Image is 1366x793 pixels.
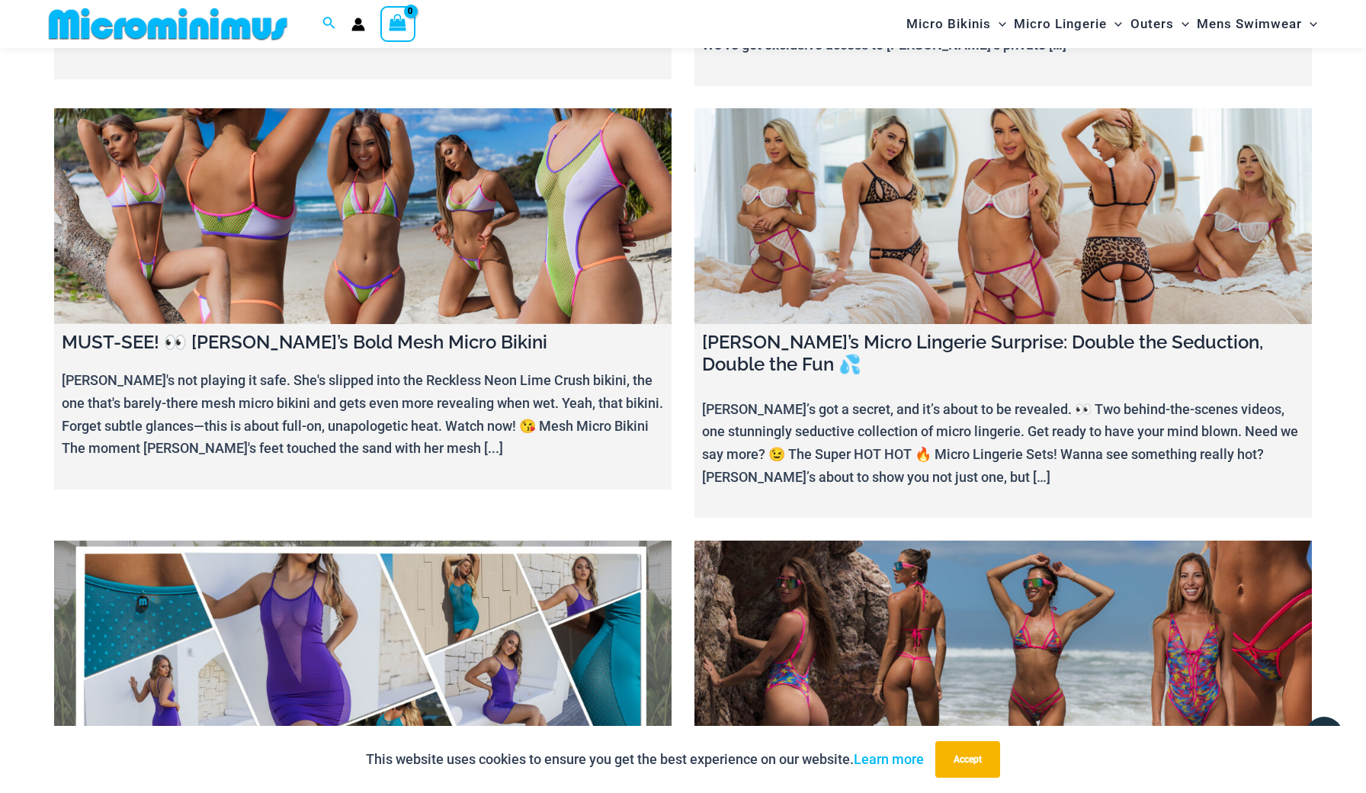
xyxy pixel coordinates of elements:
[1107,5,1122,43] span: Menu Toggle
[54,108,672,325] a: MUST-SEE! 👀 Jadey’s Bold Mesh Micro Bikini
[1197,5,1302,43] span: Mens Swimwear
[62,369,664,460] p: [PERSON_NAME]'s not playing it safe. She's slipped into the Reckless Neon Lime Crush bikini, the ...
[1302,5,1317,43] span: Menu Toggle
[1174,5,1189,43] span: Menu Toggle
[694,108,1312,325] a: Ilana’s Micro Lingerie Surprise: Double the Seduction, Double the Fun 💦
[991,5,1006,43] span: Menu Toggle
[322,14,336,34] a: Search icon link
[702,332,1304,376] h4: [PERSON_NAME]’s Micro Lingerie Surprise: Double the Seduction, Double the Fun 💦
[903,5,1010,43] a: Micro BikinisMenu ToggleMenu Toggle
[694,541,1312,757] a: Camouflage Can’t Hide Kati’s Hotness 🥵
[366,748,924,771] p: This website uses cookies to ensure you get the best experience on our website.
[1010,5,1126,43] a: Micro LingerieMenu ToggleMenu Toggle
[1130,5,1174,43] span: Outers
[935,741,1000,778] button: Accept
[854,751,924,767] a: Learn more
[702,398,1304,489] p: [PERSON_NAME]’s got a secret, and it’s about to be revealed. 👀 Two behind-the-scenes videos, one ...
[43,7,293,41] img: MM SHOP LOGO FLAT
[54,541,672,757] a: Jadey x Ilana: The 🔥 Sheer Micro Dress Showdown 🔥
[380,6,415,41] a: View Shopping Cart, empty
[1127,5,1193,43] a: OutersMenu ToggleMenu Toggle
[900,2,1323,46] nav: Site Navigation
[906,5,991,43] span: Micro Bikinis
[351,18,365,31] a: Account icon link
[62,332,664,354] h4: MUST-SEE! 👀 [PERSON_NAME]’s Bold Mesh Micro Bikini
[1014,5,1107,43] span: Micro Lingerie
[1193,5,1321,43] a: Mens SwimwearMenu ToggleMenu Toggle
